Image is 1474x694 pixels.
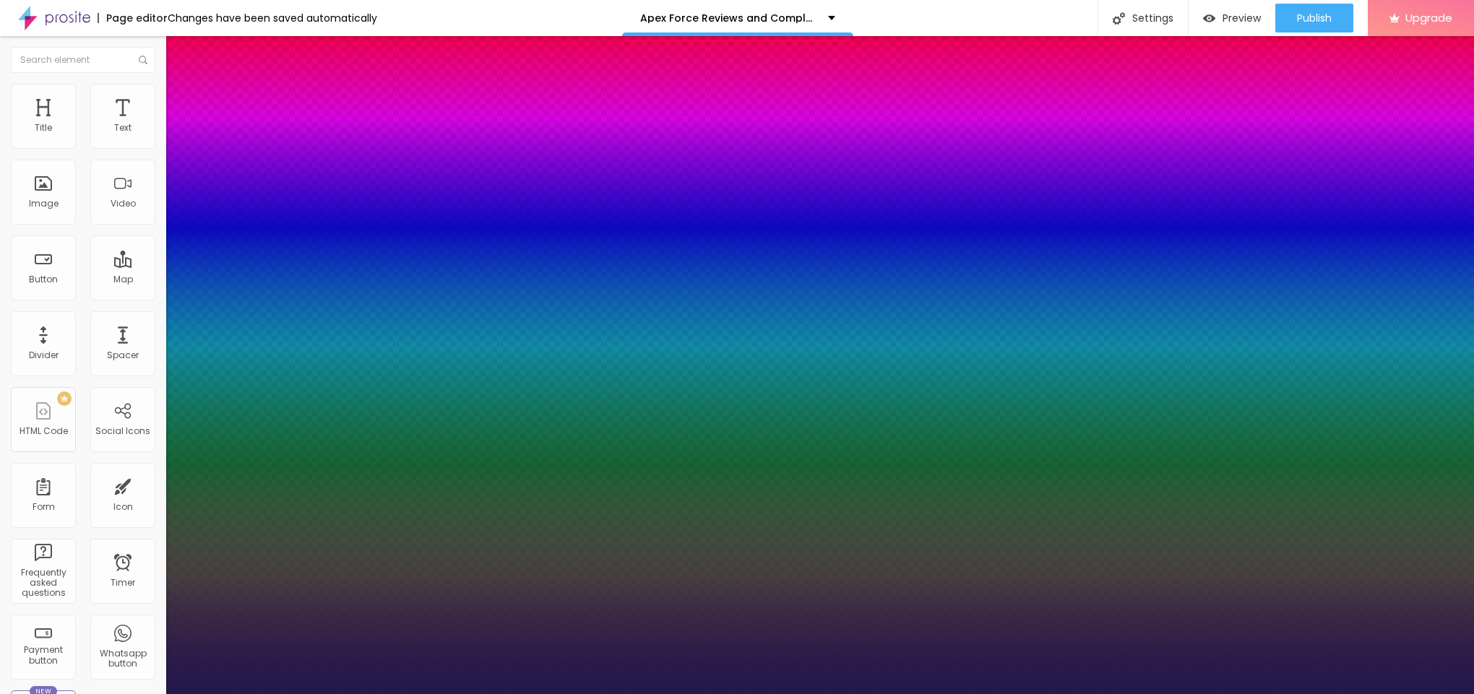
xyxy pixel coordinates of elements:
div: Frequently asked questions [14,568,72,599]
input: Search element [11,47,155,73]
div: Text [114,123,132,133]
p: Apex Force Reviews and Complaints [640,13,817,23]
div: Timer [111,578,135,588]
div: HTML Code [20,426,68,436]
div: Title [35,123,52,133]
div: Whatsapp button [94,649,151,669]
button: Publish [1275,4,1353,32]
div: Button [29,274,58,285]
div: Social Icons [95,426,150,436]
div: Image [29,199,59,209]
div: Map [113,274,133,285]
div: Page editor [98,13,168,23]
div: Video [111,199,136,209]
div: Payment button [14,645,72,666]
span: Upgrade [1405,12,1452,24]
span: Publish [1297,12,1332,24]
img: view-1.svg [1203,12,1215,25]
div: Divider [29,350,59,360]
div: Changes have been saved automatically [168,13,377,23]
div: Spacer [107,350,139,360]
img: Icone [139,56,147,64]
span: Preview [1223,12,1261,24]
img: Icone [1113,12,1125,25]
div: Icon [113,502,133,512]
div: Form [33,502,55,512]
button: Preview [1189,4,1275,32]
